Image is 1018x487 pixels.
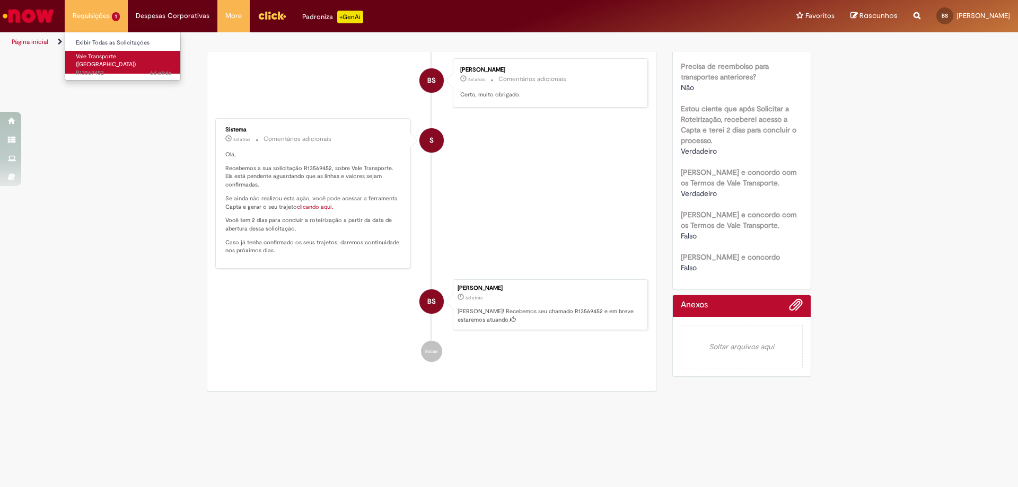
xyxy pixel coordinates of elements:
[225,11,242,21] span: More
[225,216,402,233] p: Você tem 2 dias para concluir a roteirização a partir da data de abertura dessa solicitação.
[150,69,171,77] time: 26/09/2025 09:44:24
[150,69,171,77] span: 6d atrás
[458,307,642,324] p: [PERSON_NAME]! Recebemos seu chamado R13569452 e em breve estaremos atuando.
[681,263,697,272] span: Falso
[458,285,642,291] div: [PERSON_NAME]
[264,135,331,144] small: Comentários adicionais
[65,32,181,81] ul: Requisições
[258,7,286,23] img: click_logo_yellow_360x200.png
[681,104,796,145] b: Estou ciente que após Solicitar a Roteirização, receberei acesso a Capta e terei 2 dias para conc...
[73,11,110,21] span: Requisições
[225,194,402,211] p: Se ainda não realizou esta ação, você pode acessar a ferramenta Capta e gerar o seu trajeto
[805,11,835,21] span: Favoritos
[136,11,209,21] span: Despesas Corporativas
[681,325,803,368] em: Soltar arquivos aqui
[681,252,780,262] b: [PERSON_NAME] e concordo
[460,91,637,99] p: Certo, muito obrigado.
[419,68,444,93] div: Bruno Henrique Da Silva
[460,67,637,73] div: [PERSON_NAME]
[419,289,444,314] div: Bruno Henrique Da Silva
[76,69,171,77] span: R13569452
[337,11,363,23] p: +GenAi
[429,128,434,153] span: S
[850,11,898,21] a: Rascunhos
[65,37,182,49] a: Exibir Todas as Solicitações
[225,164,402,189] p: Recebemos a sua solicitação R13569452, sobre Vale Transporte. Ela está pendente aguardando que as...
[215,279,648,330] li: Bruno Henrique Da Silva
[681,146,717,156] span: Verdadeiro
[956,11,1010,20] span: [PERSON_NAME]
[498,75,566,84] small: Comentários adicionais
[681,167,797,188] b: [PERSON_NAME] e concordo com os Termos de Vale Transporte.
[65,51,182,74] a: Aberto R13569452 : Vale Transporte (VT)
[681,83,694,92] span: Não
[466,295,482,301] span: 6d atrás
[225,127,402,133] div: Sistema
[466,295,482,301] time: 26/09/2025 09:44:22
[297,203,334,211] a: clicando aqui.
[681,231,697,241] span: Falso
[789,298,803,317] button: Adicionar anexos
[76,52,136,69] span: Vale Transporte ([GEOGRAPHIC_DATA])
[225,238,402,255] p: Caso já tenha confirmado os seus trajetos, daremos continuidade nos próximos dias.
[225,150,402,159] p: Olá,
[427,289,436,314] span: BS
[681,300,708,310] h2: Anexos
[8,32,671,52] ul: Trilhas de página
[419,128,444,153] div: System
[942,12,948,19] span: BS
[468,76,485,83] span: 6d atrás
[112,12,120,21] span: 1
[468,76,485,83] time: 26/09/2025 09:53:15
[427,68,436,93] span: BS
[681,210,797,230] b: [PERSON_NAME] e concordo com os Termos de Vale Transporte.
[1,5,56,26] img: ServiceNow
[859,11,898,21] span: Rascunhos
[233,136,250,143] time: 26/09/2025 09:44:26
[233,136,250,143] span: 6d atrás
[302,11,363,23] div: Padroniza
[681,61,769,82] b: Precisa de reembolso para transportes anteriores?
[681,189,717,198] span: Verdadeiro
[12,38,48,46] a: Página inicial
